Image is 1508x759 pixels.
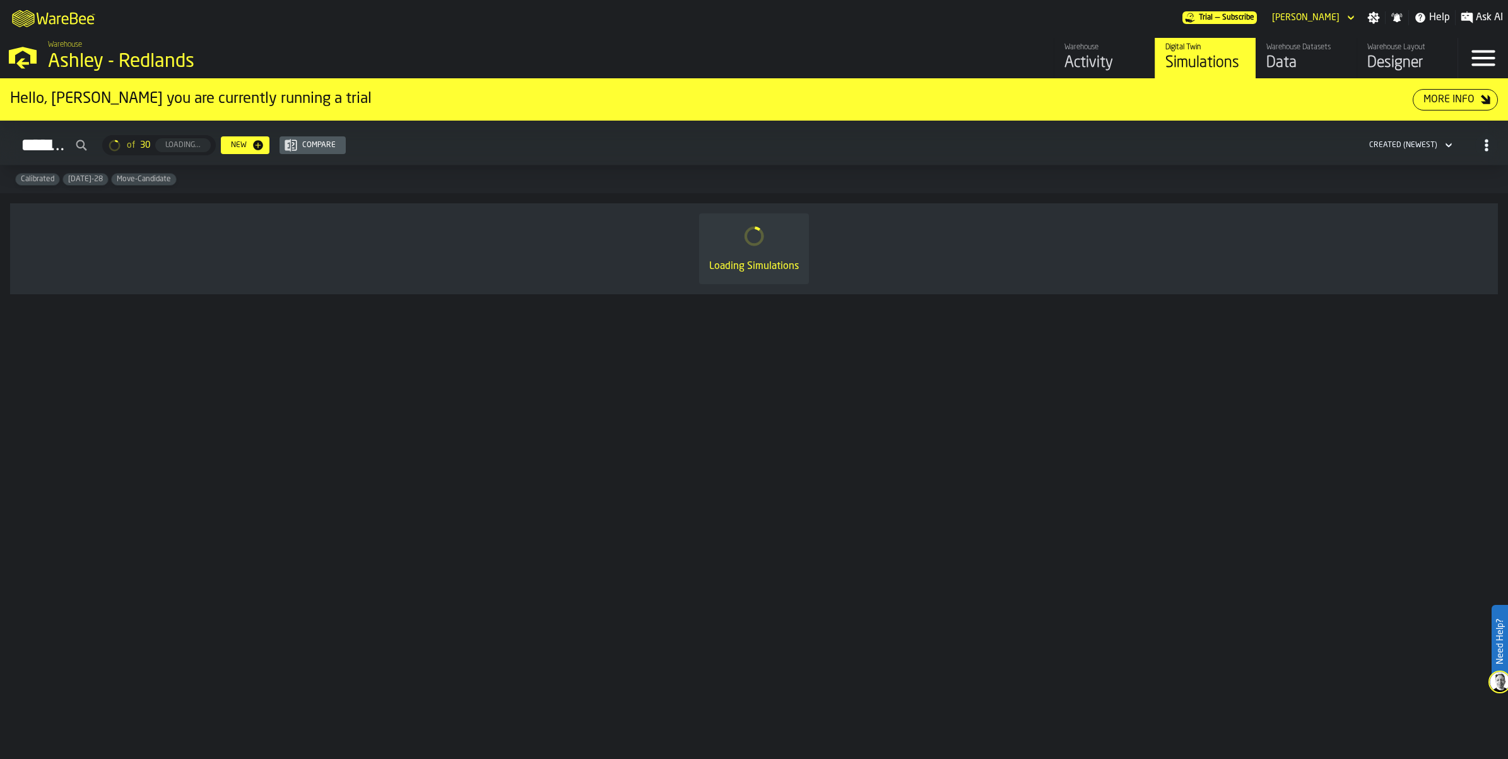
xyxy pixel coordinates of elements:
[1493,606,1507,677] label: Need Help?
[709,259,799,274] div: Loading Simulations
[1266,53,1346,73] div: Data
[1458,38,1508,78] label: button-toggle-Menu
[1369,141,1437,150] div: DropdownMenuValue-2
[221,136,269,154] button: button-New
[1409,10,1455,25] label: button-toggle-Help
[1064,53,1145,73] div: Activity
[1182,11,1257,24] a: link-to-/wh/i/5ada57a6-213f-41bf-87e1-f77a1f45be79/pricing/
[140,140,150,150] span: 30
[280,136,346,154] button: button-Compare
[97,135,221,155] div: ButtonLoadMore-Loading...-Prev-First-Last
[1215,13,1220,22] span: —
[1267,10,1357,25] div: DropdownMenuValue-Omkar Phatak
[1456,10,1508,25] label: button-toggle-Ask AI
[160,141,206,150] div: Loading...
[1386,11,1408,24] label: button-toggle-Notifications
[1413,89,1498,111] button: button-More Info
[1362,11,1385,24] label: button-toggle-Settings
[1429,10,1450,25] span: Help
[63,175,108,184] span: Jul-28
[16,175,59,184] span: Calibrated
[1256,38,1357,78] a: link-to-/wh/i/5ada57a6-213f-41bf-87e1-f77a1f45be79/data
[127,140,135,150] span: of
[1064,43,1145,52] div: Warehouse
[1182,11,1257,24] div: Menu Subscription
[1165,53,1246,73] div: Simulations
[1165,43,1246,52] div: Digital Twin
[1364,138,1455,153] div: DropdownMenuValue-2
[48,40,82,49] span: Warehouse
[1155,38,1256,78] a: link-to-/wh/i/5ada57a6-213f-41bf-87e1-f77a1f45be79/simulations
[10,89,1413,109] div: Hello, [PERSON_NAME] you are currently running a trial
[1418,92,1480,107] div: More Info
[1272,13,1340,23] div: DropdownMenuValue-Omkar Phatak
[112,175,176,184] span: Move-Candidate
[1199,13,1213,22] span: Trial
[10,203,1498,294] div: ItemListCard-
[1222,13,1254,22] span: Subscribe
[48,51,389,73] div: Ashley - Redlands
[1054,38,1155,78] a: link-to-/wh/i/5ada57a6-213f-41bf-87e1-f77a1f45be79/feed/
[1476,10,1503,25] span: Ask AI
[1357,38,1458,78] a: link-to-/wh/i/5ada57a6-213f-41bf-87e1-f77a1f45be79/designer
[297,141,341,150] div: Compare
[1367,43,1447,52] div: Warehouse Layout
[1367,53,1447,73] div: Designer
[226,141,252,150] div: New
[155,138,211,152] button: button-Loading...
[1266,43,1346,52] div: Warehouse Datasets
